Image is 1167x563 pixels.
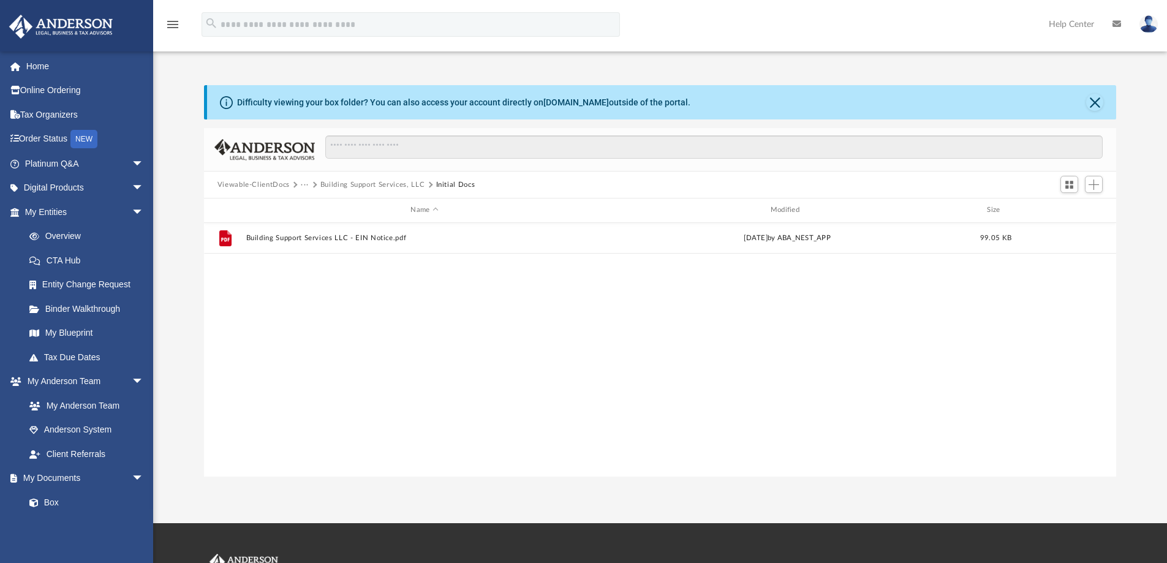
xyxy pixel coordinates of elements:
a: Meeting Minutes [17,515,156,539]
a: Binder Walkthrough [17,297,162,321]
button: Viewable-ClientDocs [217,179,290,191]
img: User Pic [1139,15,1158,33]
a: Client Referrals [17,442,156,466]
span: arrow_drop_down [132,466,156,491]
a: My Entitiesarrow_drop_down [9,200,162,224]
a: Box [17,490,150,515]
div: Difficulty viewing your box folder? You can also access your account directly on outside of the p... [237,96,690,109]
div: Name [245,205,603,216]
div: [DATE] by ABA_NEST_APP [608,233,965,244]
a: My Blueprint [17,321,156,346]
a: My Anderson Teamarrow_drop_down [9,369,156,394]
a: Tax Organizers [9,102,162,127]
a: Online Ordering [9,78,162,103]
a: Tax Due Dates [17,345,162,369]
span: arrow_drop_down [132,151,156,176]
input: Search files and folders [325,135,1103,159]
button: ··· [301,179,309,191]
button: Building Support Services LLC - EIN Notice.pdf [246,234,603,242]
div: grid [204,223,1117,477]
i: menu [165,17,180,32]
span: 99.05 KB [980,235,1011,241]
a: Order StatusNEW [9,127,162,152]
a: My Documentsarrow_drop_down [9,466,156,491]
a: My Anderson Team [17,393,150,418]
a: [DOMAIN_NAME] [543,97,609,107]
button: Add [1085,176,1103,193]
img: Anderson Advisors Platinum Portal [6,15,116,39]
button: Switch to Grid View [1060,176,1079,193]
i: search [205,17,218,30]
button: Initial Docs [436,179,475,191]
span: arrow_drop_down [132,200,156,225]
a: Digital Productsarrow_drop_down [9,176,162,200]
button: Close [1086,94,1103,111]
div: Size [971,205,1020,216]
span: arrow_drop_down [132,176,156,201]
a: Home [9,54,162,78]
a: Entity Change Request [17,273,162,297]
div: id [1025,205,1111,216]
a: Platinum Q&Aarrow_drop_down [9,151,162,176]
div: Modified [608,205,966,216]
div: NEW [70,130,97,148]
a: Anderson System [17,418,156,442]
span: arrow_drop_down [132,369,156,395]
a: Overview [17,224,162,249]
div: id [210,205,240,216]
a: menu [165,23,180,32]
button: Building Support Services, LLC [320,179,425,191]
a: CTA Hub [17,248,162,273]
